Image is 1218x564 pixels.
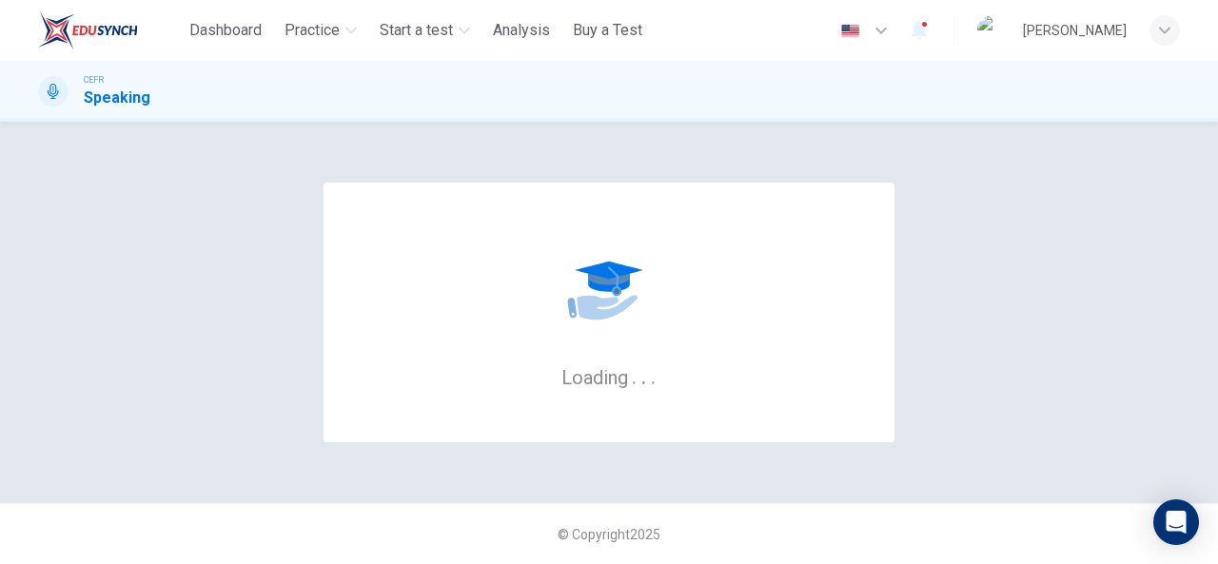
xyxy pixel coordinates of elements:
button: Start a test [372,13,478,48]
h6: Loading [561,364,657,389]
span: CEFR [84,73,104,87]
span: Dashboard [189,19,262,42]
h6: . [640,360,647,391]
img: ELTC logo [38,11,138,49]
a: ELTC logo [38,11,182,49]
h6: . [631,360,638,391]
button: Buy a Test [565,13,650,48]
button: Practice [277,13,364,48]
div: [PERSON_NAME] [1023,19,1127,42]
img: en [838,24,862,38]
span: Practice [285,19,340,42]
img: Profile picture [977,15,1008,46]
span: Analysis [493,19,550,42]
button: Analysis [485,13,558,48]
span: © Copyright 2025 [558,527,660,542]
span: Start a test [380,19,453,42]
div: Open Intercom Messenger [1153,499,1199,545]
h1: Speaking [84,87,150,109]
button: Dashboard [182,13,269,48]
h6: . [650,360,657,391]
span: Buy a Test [573,19,642,42]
